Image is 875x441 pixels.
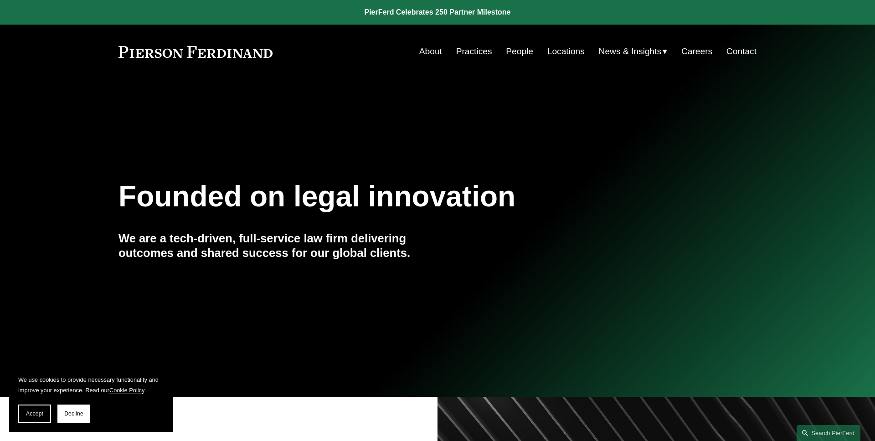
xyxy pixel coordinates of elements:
[9,365,173,432] section: Cookie banner
[599,43,668,60] a: folder dropdown
[57,405,90,423] button: Decline
[419,43,442,60] a: About
[599,44,662,60] span: News & Insights
[118,231,437,261] h4: We are a tech-driven, full-service law firm delivering outcomes and shared success for our global...
[18,374,164,395] p: We use cookies to provide necessary functionality and improve your experience. Read our .
[109,387,144,394] a: Cookie Policy
[547,43,585,60] a: Locations
[456,43,492,60] a: Practices
[681,43,712,60] a: Careers
[797,425,860,441] a: Search this site
[18,405,51,423] button: Accept
[726,43,757,60] a: Contact
[64,410,83,417] span: Decline
[26,410,43,417] span: Accept
[506,43,533,60] a: People
[118,180,650,213] h1: Founded on legal innovation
